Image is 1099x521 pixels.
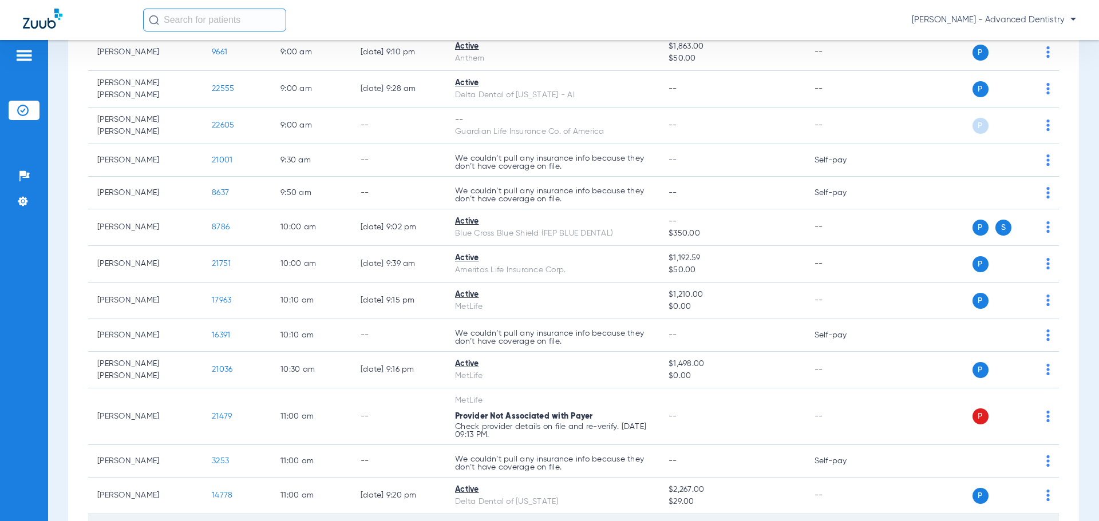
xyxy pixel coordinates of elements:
img: group-dot-blue.svg [1046,221,1050,233]
img: group-dot-blue.svg [1046,490,1050,501]
td: [PERSON_NAME] [88,177,203,209]
p: Check provider details on file and re-verify. [DATE] 09:13 PM. [455,423,650,439]
div: MetLife [455,370,650,382]
td: -- [805,283,883,319]
span: $2,267.00 [669,484,796,496]
td: -- [805,71,883,108]
img: group-dot-blue.svg [1046,411,1050,422]
img: group-dot-blue.svg [1046,46,1050,58]
div: Guardian Life Insurance Co. of America [455,126,650,138]
div: Ameritas Life Insurance Corp. [455,264,650,276]
span: 17963 [212,296,231,304]
td: [PERSON_NAME] [88,34,203,71]
p: We couldn’t pull any insurance info because they don’t have coverage on file. [455,154,650,170]
span: P [973,488,989,504]
div: Delta Dental of [US_STATE] [455,496,650,508]
td: -- [351,388,446,445]
td: Self-pay [805,319,883,352]
div: Active [455,41,650,53]
td: -- [351,445,446,478]
span: P [973,293,989,309]
img: group-dot-blue.svg [1046,187,1050,198]
td: -- [805,34,883,71]
td: 10:30 AM [271,352,351,388]
div: Active [455,252,650,264]
span: $50.00 [669,264,796,276]
span: $0.00 [669,301,796,313]
div: MetLife [455,301,650,313]
div: Active [455,77,650,89]
td: 9:00 AM [271,108,351,144]
div: Delta Dental of [US_STATE] - AI [455,89,650,101]
span: 9661 [212,48,227,56]
span: 22605 [212,121,234,129]
span: 8786 [212,223,230,231]
div: Anthem [455,53,650,65]
td: [PERSON_NAME] [88,283,203,319]
td: [PERSON_NAME] [88,388,203,445]
td: -- [805,478,883,514]
td: -- [805,246,883,283]
span: -- [669,457,677,465]
td: Self-pay [805,445,883,478]
td: [PERSON_NAME] [88,209,203,246]
span: 16391 [212,331,230,339]
td: -- [805,352,883,388]
td: 9:00 AM [271,71,351,108]
td: [DATE] 9:10 PM [351,34,446,71]
span: $29.00 [669,496,796,508]
div: Blue Cross Blue Shield (FEP BLUE DENTAL) [455,228,650,240]
span: -- [669,216,796,228]
img: group-dot-blue.svg [1046,120,1050,131]
div: MetLife [455,395,650,407]
span: $0.00 [669,370,796,382]
td: 9:50 AM [271,177,351,209]
p: We couldn’t pull any insurance info because they don’t have coverage on file. [455,455,650,471]
img: group-dot-blue.svg [1046,329,1050,341]
span: $1,192.59 [669,252,796,264]
td: 9:00 AM [271,34,351,71]
img: Zuub Logo [23,9,62,29]
div: Active [455,289,650,301]
td: -- [351,144,446,177]
td: [PERSON_NAME] [88,319,203,352]
span: [PERSON_NAME] - Advanced Dentistry [912,14,1076,26]
input: Search for patients [143,9,286,31]
span: P [973,45,989,61]
span: P [973,81,989,97]
td: 11:00 AM [271,388,351,445]
span: 21479 [212,412,232,420]
td: [DATE] 9:39 AM [351,246,446,283]
span: P [973,256,989,272]
span: 14778 [212,491,232,499]
span: Provider Not Associated with Payer [455,412,593,420]
td: [DATE] 9:02 PM [351,209,446,246]
span: 21751 [212,260,231,268]
div: Active [455,358,650,370]
span: $1,863.00 [669,41,796,53]
span: 22555 [212,85,234,93]
td: 11:00 AM [271,445,351,478]
span: P [973,362,989,378]
span: -- [669,189,677,197]
div: Active [455,484,650,496]
p: We couldn’t pull any insurance info because they don’t have coverage on file. [455,329,650,345]
td: Self-pay [805,177,883,209]
span: P [973,118,989,134]
td: [PERSON_NAME] [PERSON_NAME] [88,71,203,108]
p: We couldn’t pull any insurance info because they don’t have coverage on file. [455,187,650,203]
span: $350.00 [669,228,796,240]
td: [PERSON_NAME] [88,445,203,478]
td: 11:00 AM [271,478,351,514]
td: [PERSON_NAME] [88,478,203,514]
img: group-dot-blue.svg [1046,83,1050,94]
td: -- [351,108,446,144]
td: 10:00 AM [271,246,351,283]
td: [PERSON_NAME] [88,246,203,283]
td: -- [805,209,883,246]
span: 21036 [212,365,232,373]
td: [DATE] 9:15 PM [351,283,446,319]
img: Search Icon [149,15,159,25]
td: Self-pay [805,144,883,177]
span: -- [669,331,677,339]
